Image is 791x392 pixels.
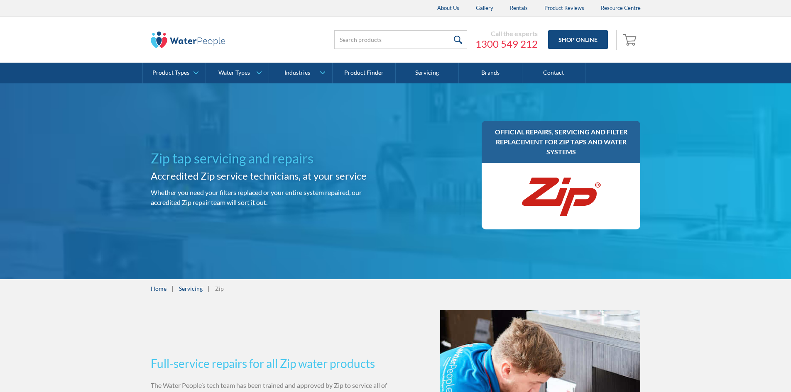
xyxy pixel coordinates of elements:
[218,69,250,76] div: Water Types
[171,283,175,293] div: |
[522,63,585,83] a: Contact
[284,69,310,76] div: Industries
[621,30,641,50] a: Open empty cart
[206,63,269,83] a: Water Types
[459,63,522,83] a: Brands
[548,30,608,49] a: Shop Online
[334,30,467,49] input: Search products
[396,63,459,83] a: Servicing
[475,29,538,38] div: Call the experts
[215,284,224,293] div: Zip
[151,187,392,207] p: Whether you need your filters replaced or your entire system repaired, our accredited Zip repair ...
[152,69,189,76] div: Product Types
[333,63,396,83] a: Product Finder
[151,168,392,183] h2: Accredited Zip service technicians, at your service
[475,38,538,50] a: 1300 549 212
[623,33,639,46] img: shopping cart
[151,355,392,372] h3: Full-service repairs for all Zip water products
[490,127,632,157] h3: Official repairs, servicing and filter replacement for Zip taps and water systems
[207,283,211,293] div: |
[179,284,203,293] a: Servicing
[143,63,206,83] a: Product Types
[151,32,225,48] img: The Water People
[269,63,332,83] a: Industries
[151,149,392,168] h1: Zip tap servicing and repairs
[151,284,167,293] a: Home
